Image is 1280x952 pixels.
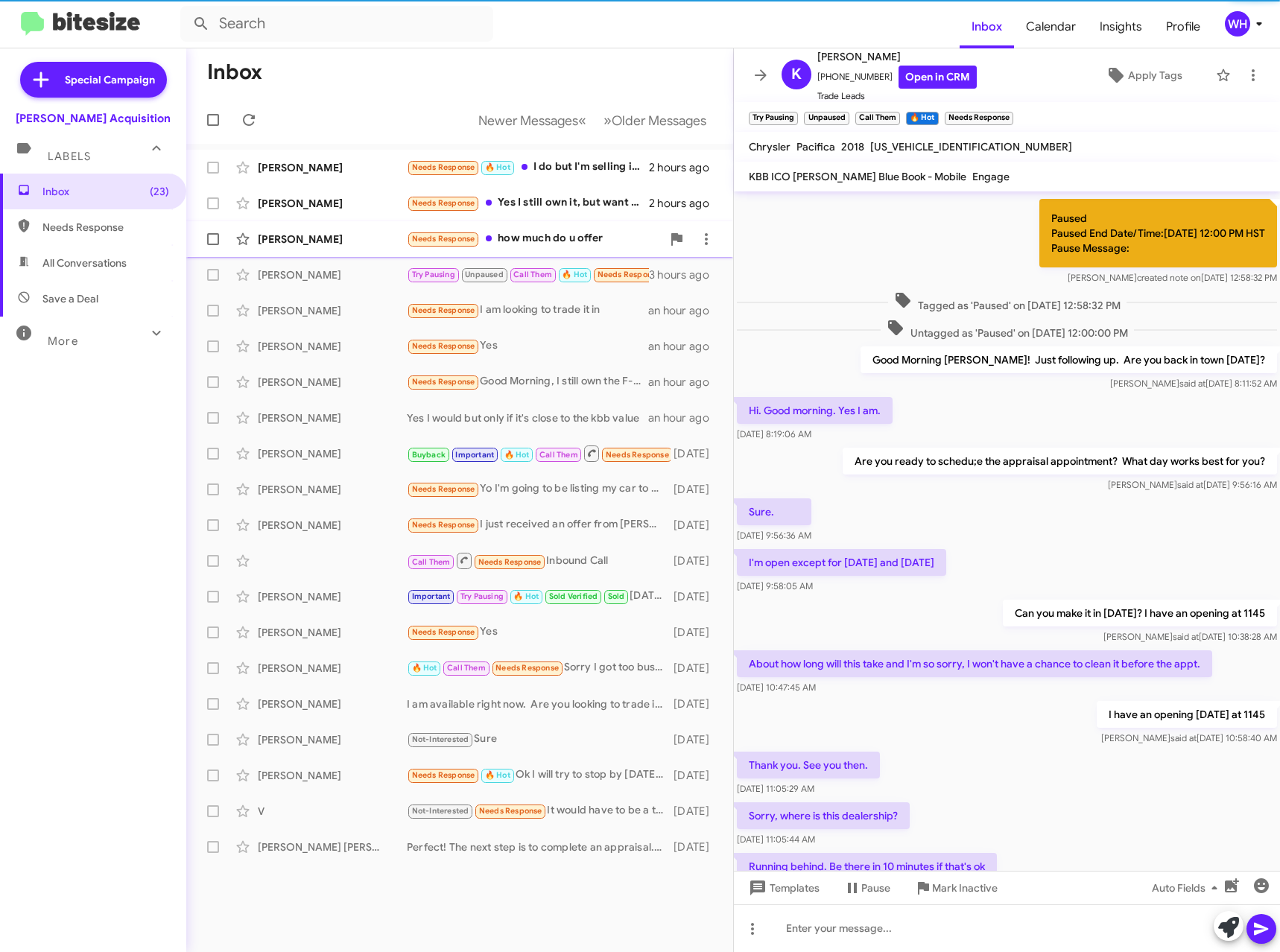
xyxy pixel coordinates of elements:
[407,696,671,711] div: I am available right now. Are you looking to trade it in or sell it outright?
[407,731,671,748] div: Sure
[412,520,475,530] span: Needs Response
[42,184,169,199] span: Inbox
[479,806,542,816] span: Needs Response
[737,682,816,693] span: [DATE] 10:47:45 AM
[465,270,504,279] span: Unpaused
[48,334,78,348] span: More
[749,112,798,125] small: Try Pausing
[258,410,407,425] div: [PERSON_NAME]
[258,303,407,318] div: [PERSON_NAME]
[749,140,791,153] span: Chrysler
[649,160,721,175] div: 2 hours ago
[1173,631,1199,642] span: said at
[861,346,1277,373] p: Good Morning [PERSON_NAME]! Just following up. Are you back in town [DATE]?
[595,105,715,136] button: Next
[180,6,493,42] input: Search
[1212,11,1264,37] button: WH
[671,589,721,604] div: [DATE]
[749,170,966,183] span: KBB ICO [PERSON_NAME] Blue Book - Mobile
[817,89,977,104] span: Trade Leads
[804,112,849,125] small: Unpaused
[737,853,997,880] p: Running behind. Be there in 10 minutes if that's ok
[1137,272,1201,283] span: created note on
[906,112,938,125] small: 🔥 Hot
[407,623,671,641] div: Yes
[598,270,661,279] span: Needs Response
[258,160,407,175] div: [PERSON_NAME]
[1101,732,1277,743] span: [PERSON_NAME] [DATE] 10:58:40 AM
[16,111,171,126] div: [PERSON_NAME] Acquisition
[504,450,530,460] span: 🔥 Hot
[737,428,811,439] span: [DATE] 8:19:06 AM
[258,375,407,390] div: [PERSON_NAME]
[258,267,407,282] div: [PERSON_NAME]
[1079,62,1208,89] button: Apply Tags
[945,112,1013,125] small: Needs Response
[649,267,721,282] div: 3 hours ago
[478,112,578,129] span: Newer Messages
[258,732,407,747] div: [PERSON_NAME]
[861,875,890,901] span: Pause
[603,111,612,130] span: »
[1097,701,1277,728] p: I have an opening [DATE] at 1145
[42,220,169,235] span: Needs Response
[412,377,475,387] span: Needs Response
[258,589,407,604] div: [PERSON_NAME]
[412,734,469,744] span: Not-Interested
[460,591,504,601] span: Try Pausing
[1154,5,1212,48] a: Profile
[734,875,831,901] button: Templates
[485,770,510,780] span: 🔥 Hot
[899,66,977,89] a: Open in CRM
[671,840,721,854] div: [DATE]
[960,5,1014,48] span: Inbox
[1039,199,1277,267] p: Paused Paused End Date/Time:[DATE] 12:00 PM HST Pause Message:
[258,696,407,711] div: [PERSON_NAME]
[855,112,900,125] small: Call Them
[412,341,475,351] span: Needs Response
[455,450,494,460] span: Important
[258,661,407,676] div: [PERSON_NAME]
[671,482,721,497] div: [DATE]
[469,105,595,136] button: Previous
[746,875,820,901] span: Templates
[485,162,510,172] span: 🔥 Hot
[412,234,475,244] span: Needs Response
[412,591,451,601] span: Important
[48,150,91,163] span: Labels
[407,767,671,784] div: Ok I will try to stop by [DATE]. Do to work I will not be able to make it before then
[407,444,671,463] div: Inbound Call
[1003,600,1277,626] p: Can you make it in [DATE]? I have an opening at 1145
[1110,378,1277,389] span: [PERSON_NAME] [DATE] 8:11:52 AM
[648,375,721,390] div: an hour ago
[608,591,625,601] span: Sold
[412,806,469,816] span: Not-Interested
[1014,5,1088,48] a: Calendar
[671,446,721,461] div: [DATE]
[972,170,1010,183] span: Engage
[513,591,539,601] span: 🔥 Hot
[412,270,455,279] span: Try Pausing
[470,105,715,136] nav: Page navigation example
[20,62,167,98] a: Special Campaign
[258,804,407,819] div: V
[407,230,662,247] div: how much do u offer
[258,339,407,354] div: [PERSON_NAME]
[648,303,721,318] div: an hour ago
[258,625,407,640] div: [PERSON_NAME]
[549,591,598,601] span: Sold Verified
[407,266,649,283] div: Running behind. Be there in 10 minutes if that's ok
[671,661,721,676] div: [DATE]
[791,63,802,86] span: K
[412,484,475,494] span: Needs Response
[407,410,648,425] div: Yes I would but only if it's close to the kbb value
[671,732,721,747] div: [DATE]
[513,270,552,279] span: Call Them
[1140,875,1235,901] button: Auto Fields
[412,162,475,172] span: Needs Response
[407,194,649,212] div: Yes I still own it, but want to sell it in the next 2 weeks or so
[1179,378,1205,389] span: said at
[412,198,475,208] span: Needs Response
